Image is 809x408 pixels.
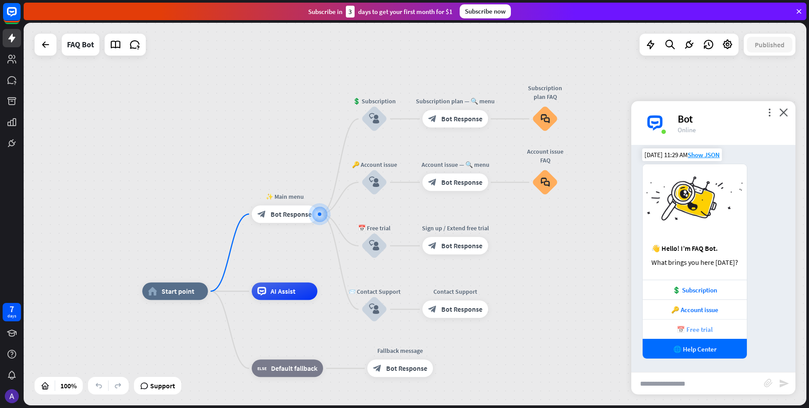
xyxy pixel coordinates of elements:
i: block_bot_response [428,115,437,123]
i: home_2 [148,287,157,295]
div: Subscription plan FAQ [525,84,565,102]
div: Fallback message [361,347,440,355]
span: Support [150,379,175,393]
i: more_vert [765,108,774,116]
div: Contact Support [416,288,495,296]
button: Published [747,37,792,53]
div: 📅 Free trial [348,224,401,233]
span: Bot Response [271,210,312,218]
span: Show JSON [688,151,720,159]
i: block_attachment [764,379,773,387]
i: block_bot_response [373,364,382,373]
div: 100% [58,379,79,393]
div: 3 [346,6,355,18]
div: Account issue FAQ [525,148,565,165]
i: block_user_input [369,177,380,188]
div: 💲 Subscription [348,97,401,106]
div: Subscribe now [460,4,511,18]
div: [DATE] 11:29 AM [642,148,722,161]
div: FAQ Bot [67,34,94,56]
i: block_user_input [369,241,380,251]
div: Sign up / Extend free trial [416,224,495,233]
span: Bot Response [441,305,482,314]
div: 📅 Free trial [647,325,742,334]
span: Start point [162,287,194,295]
div: ✨ Main menu [245,192,324,201]
i: block_bot_response [428,305,437,314]
span: Bot Response [441,242,482,250]
div: Subscribe in days to get your first month for $1 [308,6,453,18]
div: What brings you here [DATE]? [651,258,738,267]
div: 🔑 Account issue [647,306,742,314]
i: block_user_input [369,304,380,315]
span: Bot Response [441,178,482,187]
span: Bot Response [441,115,482,123]
div: 7 [10,305,14,313]
i: close [779,108,788,116]
i: block_faq [541,114,550,124]
div: 🌐 Help Center [647,345,742,353]
i: block_user_input [369,114,380,124]
i: send [779,378,789,389]
div: Account issue — 🔍 menu [416,161,495,169]
i: block_fallback [257,364,267,373]
i: block_bot_response [428,178,437,187]
a: 7 days [3,303,21,321]
button: Open LiveChat chat widget [7,4,33,30]
i: block_bot_response [257,210,266,218]
div: 💲 Subscription [647,286,742,294]
div: Bot [678,112,785,126]
div: 🔑 Account issue [348,161,401,169]
i: block_bot_response [428,242,437,250]
div: 📨 Contact Support [348,288,401,296]
div: Subscription plan — 🔍 menu [416,97,495,106]
span: Default fallback [271,364,317,373]
div: 👋 Hello! I’m FAQ Bot. [651,244,738,253]
span: AI Assist [271,287,295,295]
div: Online [678,126,785,134]
div: days [7,313,16,319]
span: Bot Response [386,364,427,373]
i: block_faq [541,178,550,187]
